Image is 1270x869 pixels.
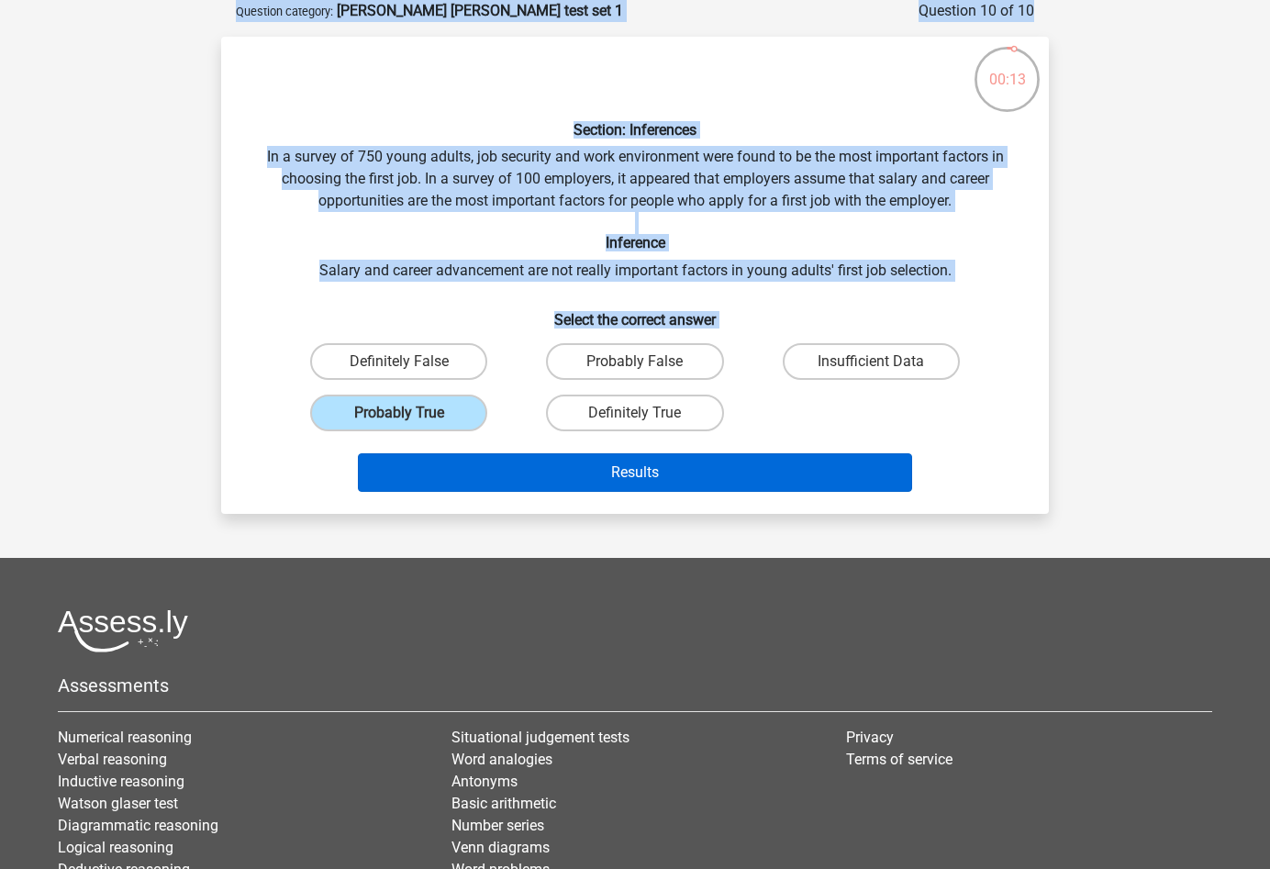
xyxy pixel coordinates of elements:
a: Basic arithmetic [451,795,556,812]
a: Privacy [846,729,894,746]
a: Logical reasoning [58,839,173,856]
a: Situational judgement tests [451,729,629,746]
h6: Select the correct answer [251,296,1019,329]
h5: Assessments [58,674,1212,696]
a: Venn diagrams [451,839,550,856]
strong: [PERSON_NAME] [PERSON_NAME] test set 1 [337,2,623,19]
div: In a survey of 750 young adults, job security and work environment were found to be the most impo... [228,51,1042,499]
a: Diagrammatic reasoning [58,817,218,834]
label: Probably True [310,395,487,431]
a: Watson glaser test [58,795,178,812]
a: Word analogies [451,751,552,768]
a: Terms of service [846,751,952,768]
label: Definitely True [546,395,723,431]
label: Definitely False [310,343,487,380]
small: Question category: [236,5,333,18]
img: Assessly logo [58,609,188,652]
button: Results [358,453,913,492]
label: Insufficient Data [783,343,960,380]
div: 00:13 [973,45,1042,91]
label: Probably False [546,343,723,380]
h6: Section: Inferences [251,121,1019,139]
a: Verbal reasoning [58,751,167,768]
a: Inductive reasoning [58,773,184,790]
h6: Inference [251,234,1019,251]
a: Number series [451,817,544,834]
a: Numerical reasoning [58,729,192,746]
a: Antonyms [451,773,518,790]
